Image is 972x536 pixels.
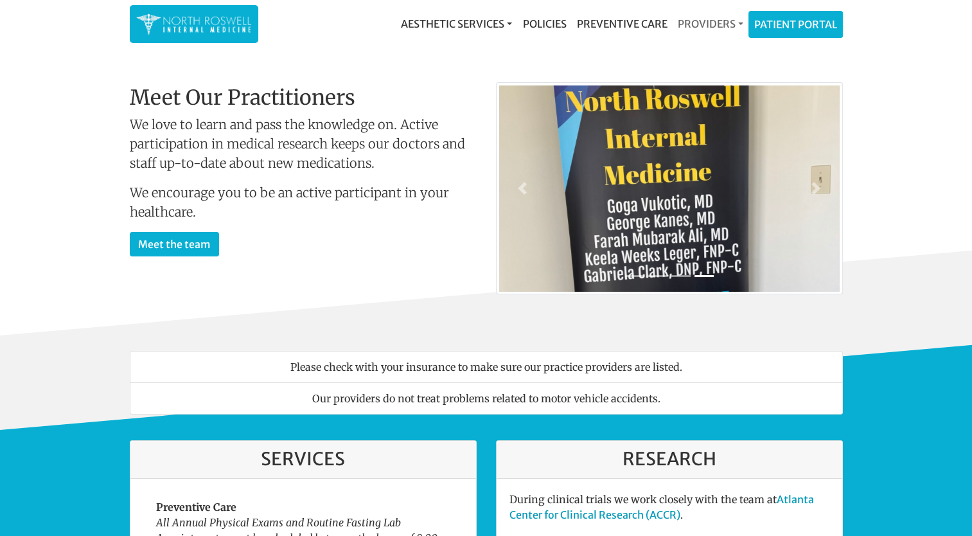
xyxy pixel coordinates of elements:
a: Aesthetic Services [396,11,517,37]
a: Patient Portal [749,12,842,37]
p: During clinical trials we work closely with the team at . [509,492,829,523]
h2: Meet Our Practitioners [130,85,477,110]
li: Our providers do not treat problems related to motor vehicle accidents. [130,382,843,415]
li: Please check with your insurance to make sure our practice providers are listed. [130,351,843,383]
p: We encourage you to be an active participant in your healthcare. [130,183,477,222]
strong: Preventive Care [156,501,236,514]
a: Providers [672,11,748,37]
a: Policies [517,11,571,37]
p: We love to learn and pass the knowledge on. Active participation in medical research keeps our do... [130,115,477,173]
h3: Research [509,449,829,470]
img: North Roswell Internal Medicine [136,12,252,37]
a: Preventive Care [571,11,672,37]
h3: Services [143,449,463,470]
a: Atlanta Center for Clinical Research (ACCR) [509,493,814,521]
a: Meet the team [130,232,219,256]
